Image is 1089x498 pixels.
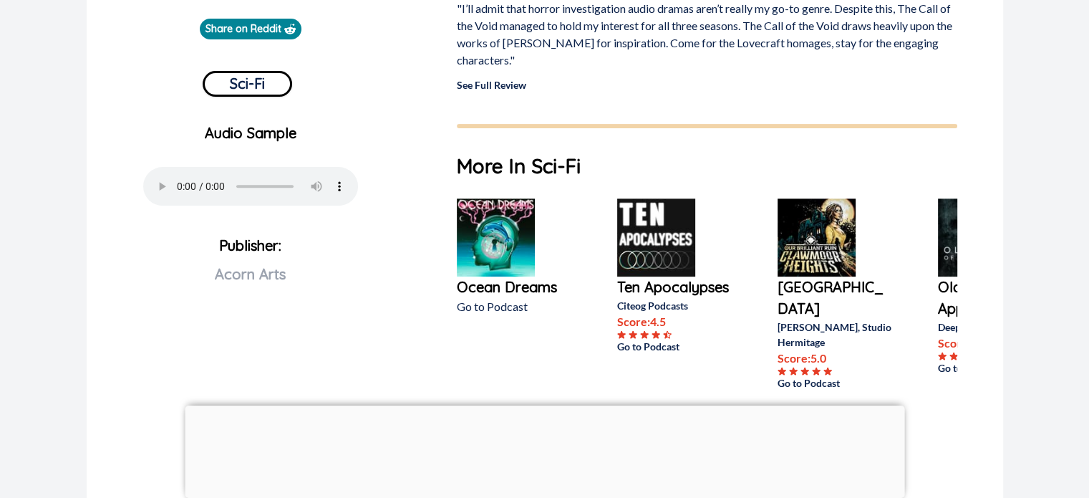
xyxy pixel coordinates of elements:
[457,151,957,181] h1: More In Sci-Fi
[143,167,358,206] audio: Your browser does not support the audio element
[938,277,1052,320] a: Old Gods of Appalachia
[778,375,892,391] a: Go to Podcast
[778,198,856,277] img: Clawmoor Heights
[200,19,301,39] a: Share on Reddit
[617,313,732,330] p: Score: 4.5
[938,198,1016,277] img: Old Gods of Appalachia
[203,71,292,97] button: Sci-Fi
[778,350,892,367] p: Score: 5.0
[457,198,535,277] img: Ocean Dreams
[617,198,695,277] img: Ten Apocalypses
[457,298,571,315] p: Go to Podcast
[185,406,904,494] iframe: Advertisement
[617,339,732,354] a: Go to Podcast
[457,79,526,91] a: See Full Review
[617,277,732,298] a: Ten Apocalypses
[203,65,292,97] a: Sci-Fi
[938,320,1052,335] p: DeepNerd Media
[457,277,571,298] a: Ocean Dreams
[778,277,892,320] a: [GEOGRAPHIC_DATA]
[617,298,732,313] p: Citeog Podcasts
[98,123,404,144] p: Audio Sample
[778,320,892,350] p: [PERSON_NAME], Studio Hermitage
[215,265,286,283] span: Acorn Arts
[938,335,1052,352] p: Score: 5.0
[938,360,1052,375] a: Go to Podcast
[98,231,404,335] p: Publisher:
